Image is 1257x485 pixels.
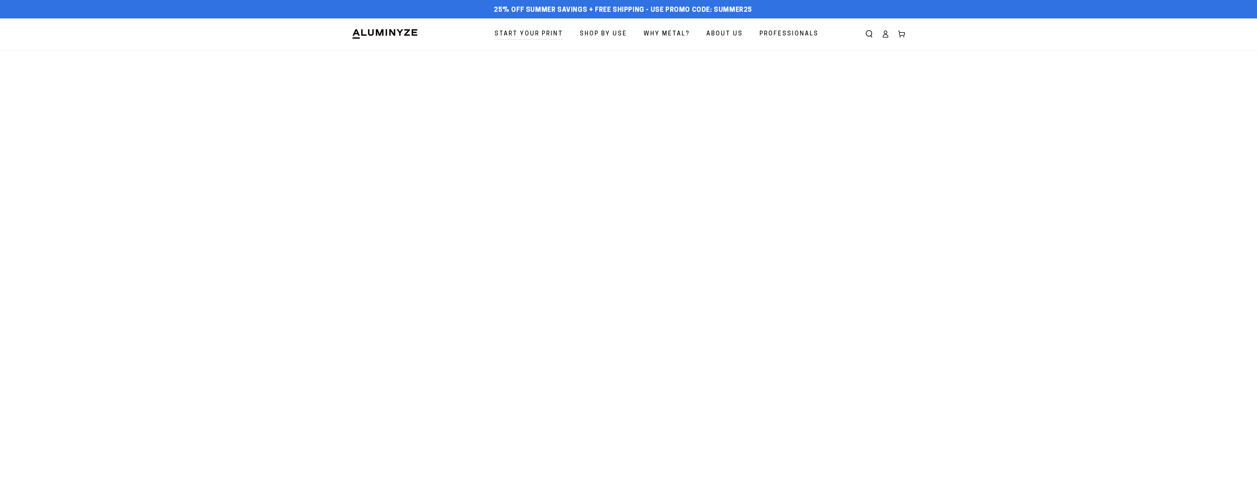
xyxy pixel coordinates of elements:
span: Why Metal? [644,29,690,39]
span: 25% off Summer Savings + Free Shipping - Use Promo Code: SUMMER25 [494,6,752,14]
span: Professionals [760,29,819,39]
a: Professionals [754,24,824,44]
a: About Us [701,24,748,44]
span: Shop By Use [580,29,627,39]
a: Start Your Print [489,24,569,44]
a: Why Metal? [638,24,695,44]
img: Aluminyze [352,28,418,39]
span: About Us [706,29,743,39]
span: Start Your Print [495,29,563,39]
summary: Search our site [861,26,877,42]
a: Shop By Use [574,24,633,44]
